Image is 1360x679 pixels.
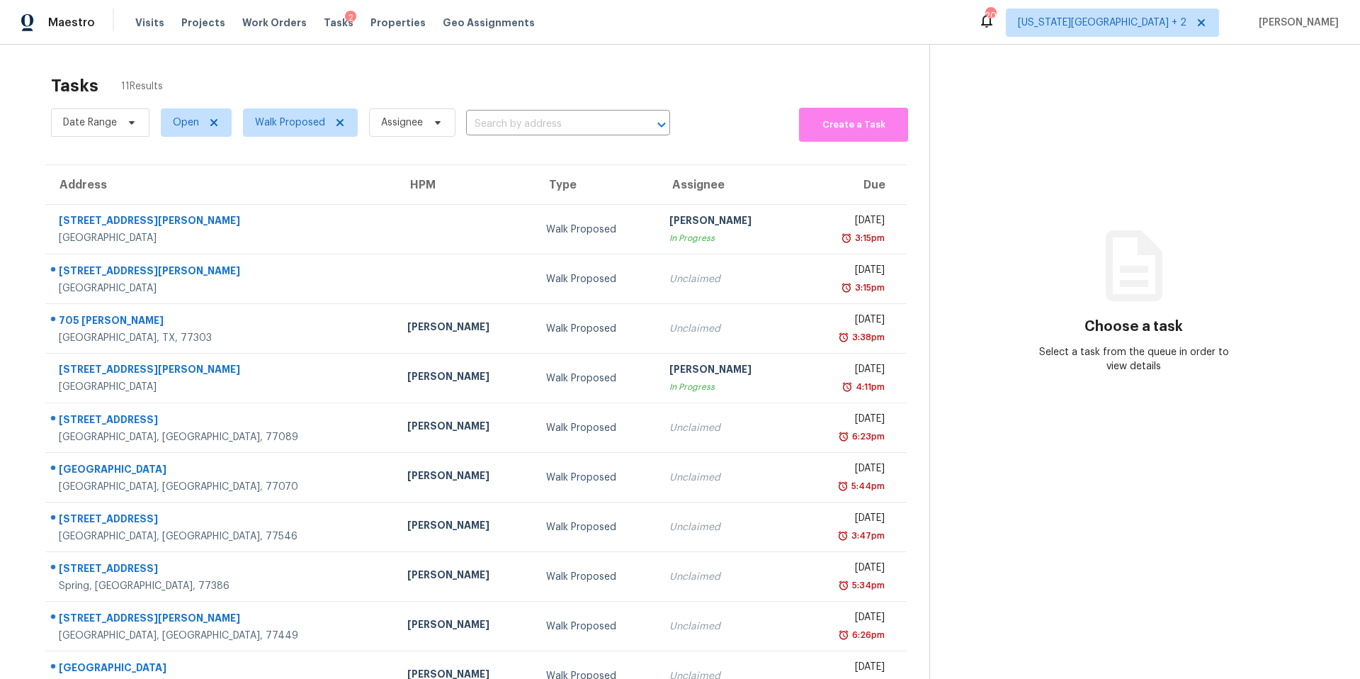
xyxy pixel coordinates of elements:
[838,578,849,593] img: Overdue Alarm Icon
[1032,345,1236,374] div: Select a task from the queue in order to view details
[808,660,885,678] div: [DATE]
[797,165,907,205] th: Due
[1253,16,1339,30] span: [PERSON_NAME]
[59,611,385,629] div: [STREET_ADDRESS][PERSON_NAME]
[841,281,852,295] img: Overdue Alarm Icon
[59,579,385,593] div: Spring, [GEOGRAPHIC_DATA], 77386
[255,116,325,130] span: Walk Proposed
[546,570,647,584] div: Walk Proposed
[799,108,908,142] button: Create a Task
[849,479,885,493] div: 5:44pm
[808,511,885,529] div: [DATE]
[841,380,853,394] img: Overdue Alarm Icon
[546,223,647,237] div: Walk Proposed
[808,412,885,430] div: [DATE]
[669,272,786,286] div: Unclaimed
[852,231,885,245] div: 3:15pm
[669,421,786,435] div: Unclaimed
[808,610,885,628] div: [DATE]
[808,362,885,380] div: [DATE]
[59,264,385,281] div: [STREET_ADDRESS][PERSON_NAME]
[808,263,885,281] div: [DATE]
[849,430,885,444] div: 6:23pm
[59,661,385,678] div: [GEOGRAPHIC_DATA]
[59,231,385,245] div: [GEOGRAPHIC_DATA]
[808,213,885,231] div: [DATE]
[48,16,95,30] span: Maestro
[407,617,523,635] div: [PERSON_NAME]
[841,231,852,245] img: Overdue Alarm Icon
[59,380,385,394] div: [GEOGRAPHIC_DATA]
[407,320,523,337] div: [PERSON_NAME]
[407,568,523,585] div: [PERSON_NAME]
[242,16,307,30] span: Work Orders
[443,16,535,30] span: Geo Assignments
[546,371,647,386] div: Walk Proposed
[59,281,385,296] div: [GEOGRAPHIC_DATA]
[852,281,885,295] div: 3:15pm
[466,113,630,135] input: Search by address
[59,512,385,529] div: [STREET_ADDRESS]
[407,518,523,536] div: [PERSON_NAME]
[669,231,786,245] div: In Progress
[837,479,849,493] img: Overdue Alarm Icon
[173,116,199,130] span: Open
[808,561,885,578] div: [DATE]
[59,529,385,544] div: [GEOGRAPHIC_DATA], [GEOGRAPHIC_DATA], 77546
[652,115,671,135] button: Open
[59,462,385,480] div: [GEOGRAPHIC_DATA]
[324,18,353,28] span: Tasks
[837,529,849,543] img: Overdue Alarm Icon
[669,380,786,394] div: In Progress
[370,16,426,30] span: Properties
[535,165,658,205] th: Type
[1084,320,1183,334] h3: Choose a task
[381,116,423,130] span: Assignee
[669,520,786,534] div: Unclaimed
[985,9,995,23] div: 20
[546,421,647,435] div: Walk Proposed
[546,322,647,336] div: Walk Proposed
[849,628,885,642] div: 6:26pm
[849,578,885,593] div: 5:34pm
[853,380,885,394] div: 4:11pm
[669,619,786,634] div: Unclaimed
[546,272,647,286] div: Walk Proposed
[806,117,901,133] span: Create a Task
[849,529,885,543] div: 3:47pm
[658,165,797,205] th: Assignee
[63,116,117,130] span: Date Range
[669,362,786,380] div: [PERSON_NAME]
[838,430,849,444] img: Overdue Alarm Icon
[59,213,385,231] div: [STREET_ADDRESS][PERSON_NAME]
[838,330,849,344] img: Overdue Alarm Icon
[345,11,356,25] div: 2
[121,79,163,94] span: 11 Results
[808,461,885,479] div: [DATE]
[396,165,535,205] th: HPM
[849,330,885,344] div: 3:38pm
[808,313,885,330] div: [DATE]
[546,619,647,634] div: Walk Proposed
[407,419,523,437] div: [PERSON_NAME]
[59,629,385,643] div: [GEOGRAPHIC_DATA], [GEOGRAPHIC_DATA], 77449
[181,16,225,30] span: Projects
[59,413,385,430] div: [STREET_ADDRESS]
[51,79,98,93] h2: Tasks
[59,430,385,444] div: [GEOGRAPHIC_DATA], [GEOGRAPHIC_DATA], 77089
[1018,16,1186,30] span: [US_STATE][GEOGRAPHIC_DATA] + 2
[135,16,164,30] span: Visits
[407,369,523,387] div: [PERSON_NAME]
[838,628,849,642] img: Overdue Alarm Icon
[59,561,385,579] div: [STREET_ADDRESS]
[407,468,523,486] div: [PERSON_NAME]
[45,165,396,205] th: Address
[669,322,786,336] div: Unclaimed
[59,480,385,494] div: [GEOGRAPHIC_DATA], [GEOGRAPHIC_DATA], 77070
[669,471,786,485] div: Unclaimed
[59,313,385,331] div: 705 [PERSON_NAME]
[59,362,385,380] div: [STREET_ADDRESS][PERSON_NAME]
[669,570,786,584] div: Unclaimed
[59,331,385,345] div: [GEOGRAPHIC_DATA], TX, 77303
[546,520,647,534] div: Walk Proposed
